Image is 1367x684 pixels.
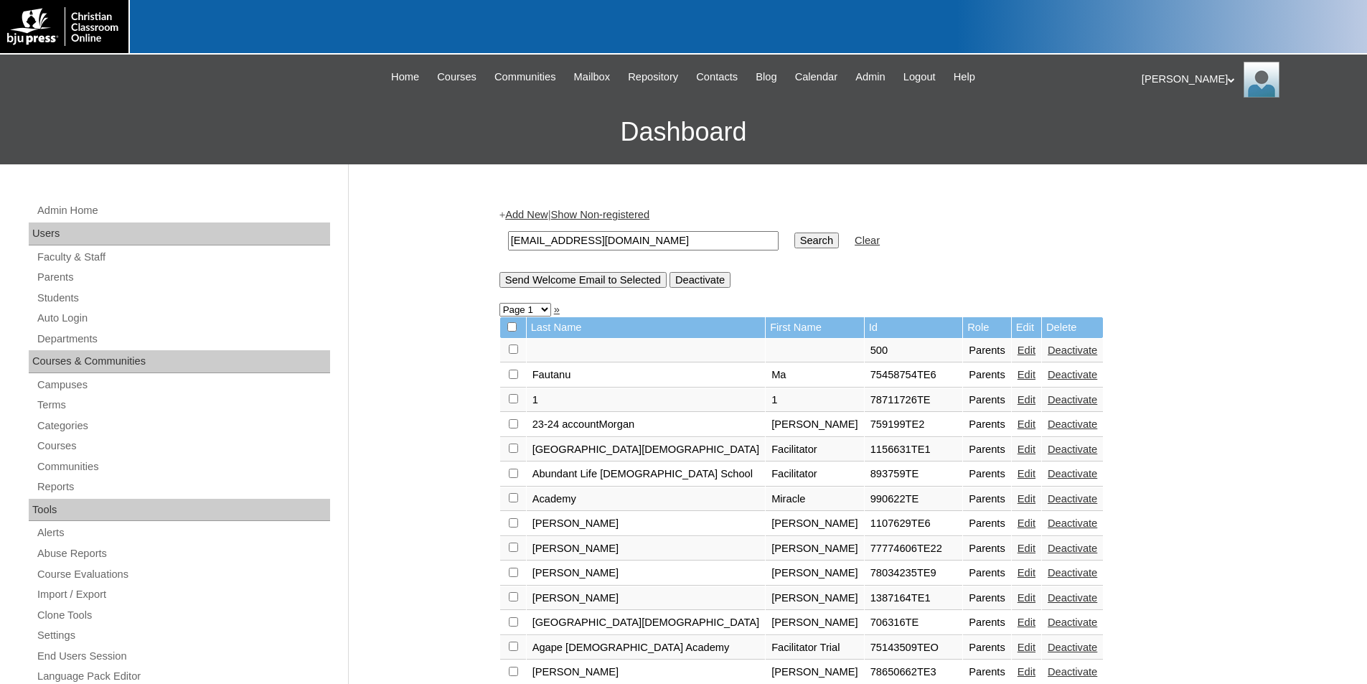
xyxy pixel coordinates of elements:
[1048,493,1097,505] a: Deactivate
[963,363,1011,388] td: Parents
[1244,62,1279,98] img: Esther Loredo
[508,231,779,250] input: Search
[963,438,1011,462] td: Parents
[963,317,1011,338] td: Role
[903,69,936,85] span: Logout
[36,396,330,414] a: Terms
[766,561,864,586] td: [PERSON_NAME]
[1012,317,1041,338] td: Edit
[36,478,330,496] a: Reports
[36,248,330,266] a: Faculty & Staff
[554,304,560,315] a: »
[963,611,1011,635] td: Parents
[954,69,975,85] span: Help
[29,499,330,522] div: Tools
[848,69,893,85] a: Admin
[865,487,963,512] td: 990622TE
[794,233,839,248] input: Search
[1018,617,1035,628] a: Edit
[36,566,330,584] a: Course Evaluations
[1048,369,1097,380] a: Deactivate
[1048,345,1097,356] a: Deactivate
[527,438,766,462] td: [GEOGRAPHIC_DATA][DEMOGRAPHIC_DATA]
[1018,493,1035,505] a: Edit
[1018,517,1035,529] a: Edit
[1048,617,1097,628] a: Deactivate
[1048,394,1097,406] a: Deactivate
[36,330,330,348] a: Departments
[527,413,766,437] td: 23-24 accountMorgan
[384,69,426,85] a: Home
[1048,543,1097,554] a: Deactivate
[1018,345,1035,356] a: Edit
[865,317,963,338] td: Id
[550,209,649,220] a: Show Non-registered
[865,636,963,660] td: 75143509TEO
[527,611,766,635] td: [GEOGRAPHIC_DATA][DEMOGRAPHIC_DATA]
[574,69,611,85] span: Mailbox
[1018,369,1035,380] a: Edit
[527,363,766,388] td: Fautanu
[1018,642,1035,653] a: Edit
[628,69,678,85] span: Repository
[499,207,1210,287] div: + |
[1018,468,1035,479] a: Edit
[36,437,330,455] a: Courses
[1018,543,1035,554] a: Edit
[1018,418,1035,430] a: Edit
[36,586,330,604] a: Import / Export
[29,350,330,373] div: Courses & Communities
[437,69,476,85] span: Courses
[865,561,963,586] td: 78034235TE9
[36,289,330,307] a: Students
[1018,394,1035,406] a: Edit
[855,235,880,246] a: Clear
[766,586,864,611] td: [PERSON_NAME]
[696,69,738,85] span: Contacts
[1018,592,1035,604] a: Edit
[1048,444,1097,455] a: Deactivate
[766,388,864,413] td: 1
[499,272,667,288] input: Send Welcome Email to Selected
[865,512,963,536] td: 1107629TE6
[865,413,963,437] td: 759199TE2
[1048,666,1097,678] a: Deactivate
[963,512,1011,536] td: Parents
[567,69,618,85] a: Mailbox
[865,438,963,462] td: 1156631TE1
[766,413,864,437] td: [PERSON_NAME]
[865,537,963,561] td: 77774606TE22
[36,545,330,563] a: Abuse Reports
[36,458,330,476] a: Communities
[7,100,1360,164] h3: Dashboard
[527,561,766,586] td: [PERSON_NAME]
[766,317,864,338] td: First Name
[36,524,330,542] a: Alerts
[963,561,1011,586] td: Parents
[865,462,963,487] td: 893759TE
[29,222,330,245] div: Users
[527,586,766,611] td: [PERSON_NAME]
[36,202,330,220] a: Admin Home
[689,69,745,85] a: Contacts
[487,69,563,85] a: Communities
[795,69,837,85] span: Calendar
[36,627,330,645] a: Settings
[766,462,864,487] td: Facilitator
[855,69,886,85] span: Admin
[527,537,766,561] td: [PERSON_NAME]
[963,413,1011,437] td: Parents
[36,376,330,394] a: Campuses
[527,388,766,413] td: 1
[963,339,1011,363] td: Parents
[527,487,766,512] td: Academy
[865,388,963,413] td: 78711726TE
[766,537,864,561] td: [PERSON_NAME]
[946,69,982,85] a: Help
[1018,567,1035,578] a: Edit
[1048,468,1097,479] a: Deactivate
[748,69,784,85] a: Blog
[527,512,766,536] td: [PERSON_NAME]
[963,487,1011,512] td: Parents
[36,606,330,624] a: Clone Tools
